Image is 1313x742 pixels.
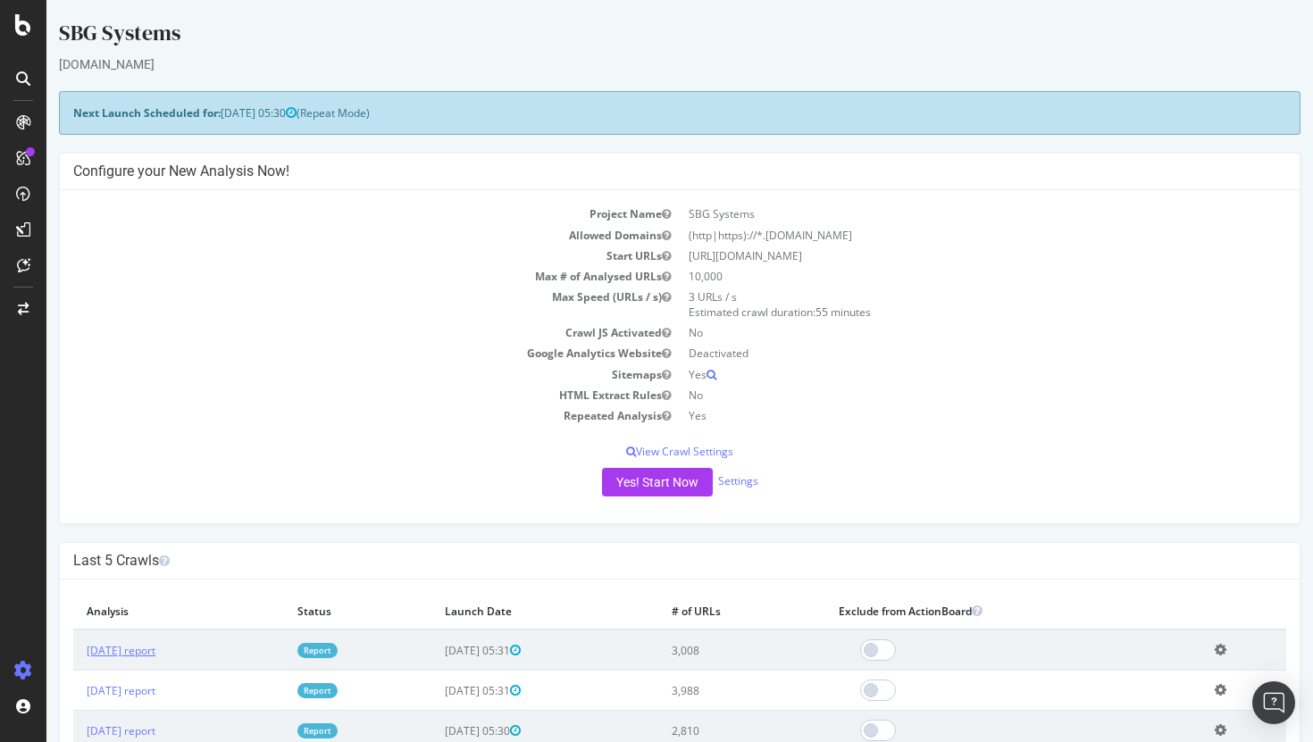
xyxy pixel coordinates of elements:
td: [URL][DOMAIN_NAME] [633,246,1240,266]
a: [DATE] report [40,683,109,698]
td: (http|https)://*.[DOMAIN_NAME] [633,225,1240,246]
a: Report [251,643,291,658]
span: [DATE] 05:31 [398,643,474,658]
h4: Last 5 Crawls [27,552,1240,570]
a: [DATE] report [40,723,109,738]
span: [DATE] 05:31 [398,683,474,698]
td: Max Speed (URLs / s) [27,287,633,322]
td: Repeated Analysis [27,405,633,426]
td: No [633,385,1240,405]
div: (Repeat Mode) [13,91,1254,135]
p: View Crawl Settings [27,444,1240,459]
td: 10,000 [633,266,1240,287]
th: Launch Date [385,593,612,629]
td: SBG Systems [633,204,1240,224]
td: 3,988 [612,671,779,711]
td: Start URLs [27,246,633,266]
h4: Configure your New Analysis Now! [27,163,1240,180]
span: 55 minutes [769,304,824,320]
a: Report [251,723,291,738]
a: [DATE] report [40,643,109,658]
td: Deactivated [633,343,1240,363]
td: Project Name [27,204,633,224]
button: Yes! Start Now [556,468,666,496]
div: [DOMAIN_NAME] [13,55,1254,73]
th: Exclude from ActionBoard [779,593,1155,629]
td: 3 URLs / s Estimated crawl duration: [633,287,1240,322]
td: 3,008 [612,629,779,671]
a: Settings [672,473,712,488]
td: Yes [633,405,1240,426]
td: Sitemaps [27,364,633,385]
td: Google Analytics Website [27,343,633,363]
a: Report [251,683,291,698]
td: Max # of Analysed URLs [27,266,633,287]
div: SBG Systems [13,18,1254,55]
th: Status [238,593,385,629]
span: [DATE] 05:30 [398,723,474,738]
strong: Next Launch Scheduled for: [27,105,174,121]
th: # of URLs [612,593,779,629]
span: [DATE] 05:30 [174,105,250,121]
div: Open Intercom Messenger [1252,681,1295,724]
td: Crawl JS Activated [27,322,633,343]
td: HTML Extract Rules [27,385,633,405]
th: Analysis [27,593,238,629]
td: No [633,322,1240,343]
td: Allowed Domains [27,225,633,246]
td: Yes [633,364,1240,385]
